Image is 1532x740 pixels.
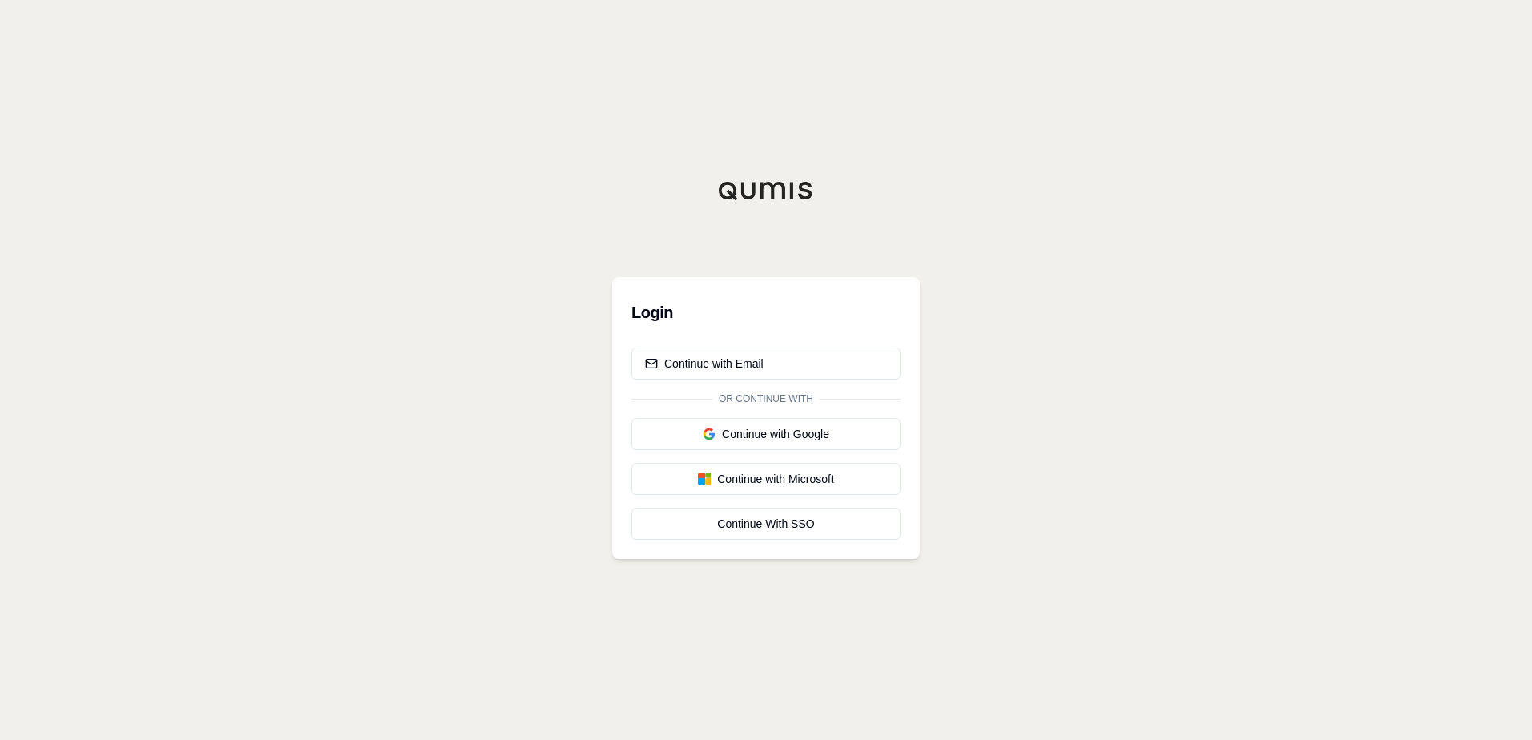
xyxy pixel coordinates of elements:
div: Continue with Email [645,356,764,372]
a: Continue With SSO [631,508,901,540]
button: Continue with Email [631,348,901,380]
div: Continue With SSO [645,516,887,532]
button: Continue with Google [631,418,901,450]
div: Continue with Microsoft [645,471,887,487]
h3: Login [631,296,901,328]
div: Continue with Google [645,426,887,442]
img: Qumis [718,181,814,200]
button: Continue with Microsoft [631,463,901,495]
span: Or continue with [712,392,820,405]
